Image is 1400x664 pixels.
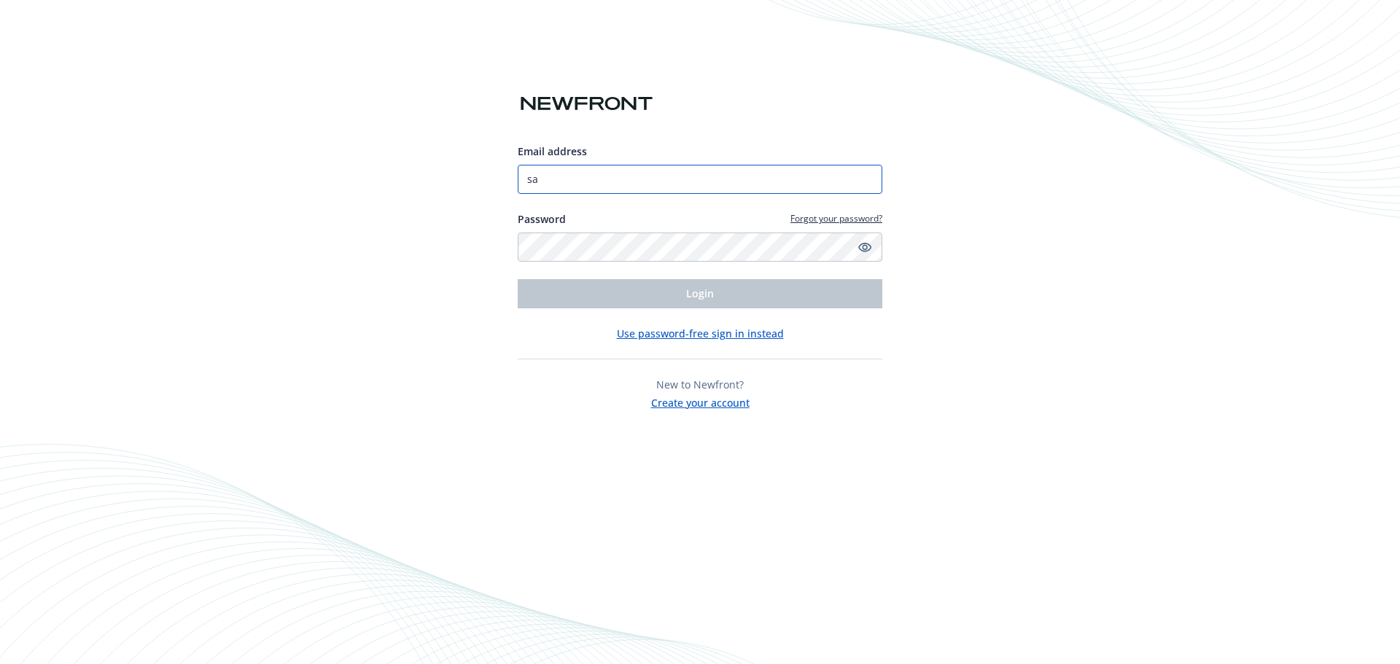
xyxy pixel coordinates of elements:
a: Show password [856,238,874,256]
button: Login [518,279,882,308]
span: New to Newfront? [656,378,744,391]
span: Email address [518,144,587,158]
button: Create your account [651,392,750,410]
label: Password [518,211,566,227]
input: Enter your password [518,233,882,262]
input: Enter your email [518,165,882,194]
a: Forgot your password? [790,212,882,224]
img: Newfront logo [518,91,656,117]
span: Login [686,286,714,300]
button: Use password-free sign in instead [617,326,784,341]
